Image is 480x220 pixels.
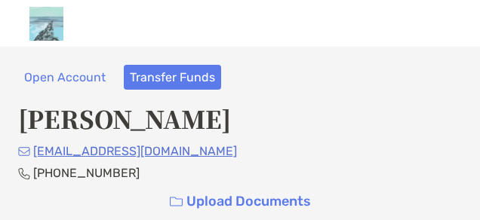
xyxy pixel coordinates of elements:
button: Open Account [18,65,112,90]
p: [PHONE_NUMBER] [33,163,140,182]
img: button icon [170,197,183,207]
img: Phone Icon [18,167,30,179]
img: Zoe Logo [12,7,80,41]
img: Email Icon [18,147,30,156]
h4: [PERSON_NAME] [18,101,462,136]
p: [EMAIL_ADDRESS][DOMAIN_NAME] [33,142,237,160]
button: Transfer Funds [124,65,221,90]
a: Upload Documents [160,185,321,218]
